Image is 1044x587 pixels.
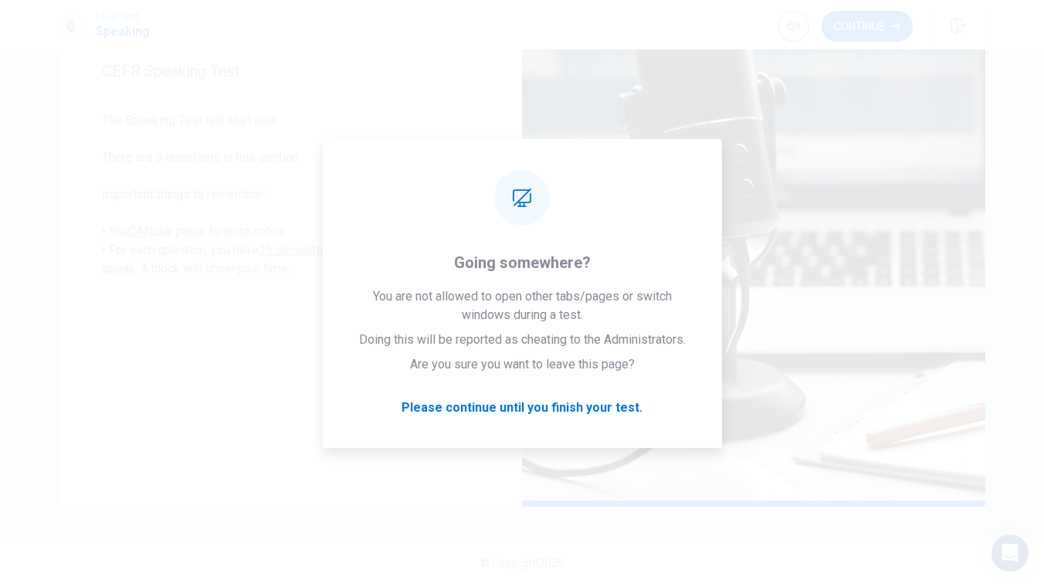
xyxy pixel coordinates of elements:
[259,243,381,257] u: 15 seconds to prepare
[991,534,1029,572] div: Open Intercom Messenger
[128,224,152,239] u: CAN
[102,111,479,278] span: The Speaking Test will start now. There are 3 questions in this section. Important things to reme...
[96,22,150,41] h1: Speaking
[102,62,479,80] span: CEFR Speaking Test
[822,11,913,42] button: Continue
[96,12,150,22] span: Level Test
[480,557,564,569] span: © Copyright 2025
